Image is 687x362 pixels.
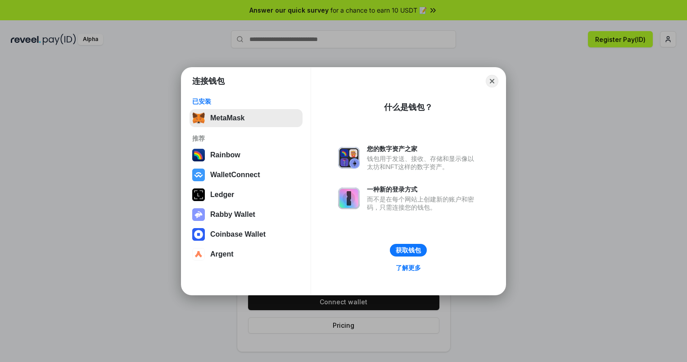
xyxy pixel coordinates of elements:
div: 了解更多 [396,264,421,272]
div: Ledger [210,191,234,199]
button: Argent [190,245,303,263]
div: 一种新的登录方式 [367,185,479,193]
div: 获取钱包 [396,246,421,254]
img: svg+xml,%3Csvg%20xmlns%3D%22http%3A%2F%2Fwww.w3.org%2F2000%2Fsvg%22%20fill%3D%22none%22%20viewBox... [338,188,360,209]
button: Coinbase Wallet [190,225,303,243]
img: svg+xml,%3Csvg%20width%3D%2228%22%20height%3D%2228%22%20viewBox%3D%220%200%2028%2028%22%20fill%3D... [192,228,205,241]
div: 钱包用于发送、接收、存储和显示像以太坊和NFT这样的数字资产。 [367,155,479,171]
h1: 连接钱包 [192,76,225,87]
button: Close [486,75,498,87]
div: Argent [210,250,234,258]
div: Coinbase Wallet [210,230,266,238]
img: svg+xml,%3Csvg%20width%3D%22120%22%20height%3D%22120%22%20viewBox%3D%220%200%20120%20120%22%20fil... [192,149,205,161]
img: svg+xml,%3Csvg%20xmlns%3D%22http%3A%2F%2Fwww.w3.org%2F2000%2Fsvg%22%20fill%3D%22none%22%20viewBox... [192,208,205,221]
div: 什么是钱包？ [384,102,433,113]
img: svg+xml,%3Csvg%20xmlns%3D%22http%3A%2F%2Fwww.w3.org%2F2000%2Fsvg%22%20fill%3D%22none%22%20viewBox... [338,147,360,169]
div: WalletConnect [210,171,260,179]
img: svg+xml,%3Csvg%20fill%3D%22none%22%20height%3D%2233%22%20viewBox%3D%220%200%2035%2033%22%20width%... [192,112,205,124]
div: 推荐 [192,134,300,142]
div: MetaMask [210,114,244,122]
div: Rabby Wallet [210,211,255,219]
button: MetaMask [190,109,303,127]
button: 获取钱包 [390,244,427,257]
div: 您的数字资产之家 [367,145,479,153]
img: svg+xml,%3Csvg%20width%3D%2228%22%20height%3D%2228%22%20viewBox%3D%220%200%2028%2028%22%20fill%3D... [192,169,205,181]
a: 了解更多 [390,262,426,274]
button: WalletConnect [190,166,303,184]
img: svg+xml,%3Csvg%20xmlns%3D%22http%3A%2F%2Fwww.w3.org%2F2000%2Fsvg%22%20width%3D%2228%22%20height%3... [192,188,205,201]
img: svg+xml,%3Csvg%20width%3D%2228%22%20height%3D%2228%22%20viewBox%3D%220%200%2028%2028%22%20fill%3D... [192,248,205,261]
button: Rabby Wallet [190,206,303,224]
div: 已安装 [192,97,300,105]
button: Ledger [190,186,303,204]
div: Rainbow [210,151,240,159]
div: 而不是在每个网站上创建新的账户和密码，只需连接您的钱包。 [367,195,479,211]
button: Rainbow [190,146,303,164]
